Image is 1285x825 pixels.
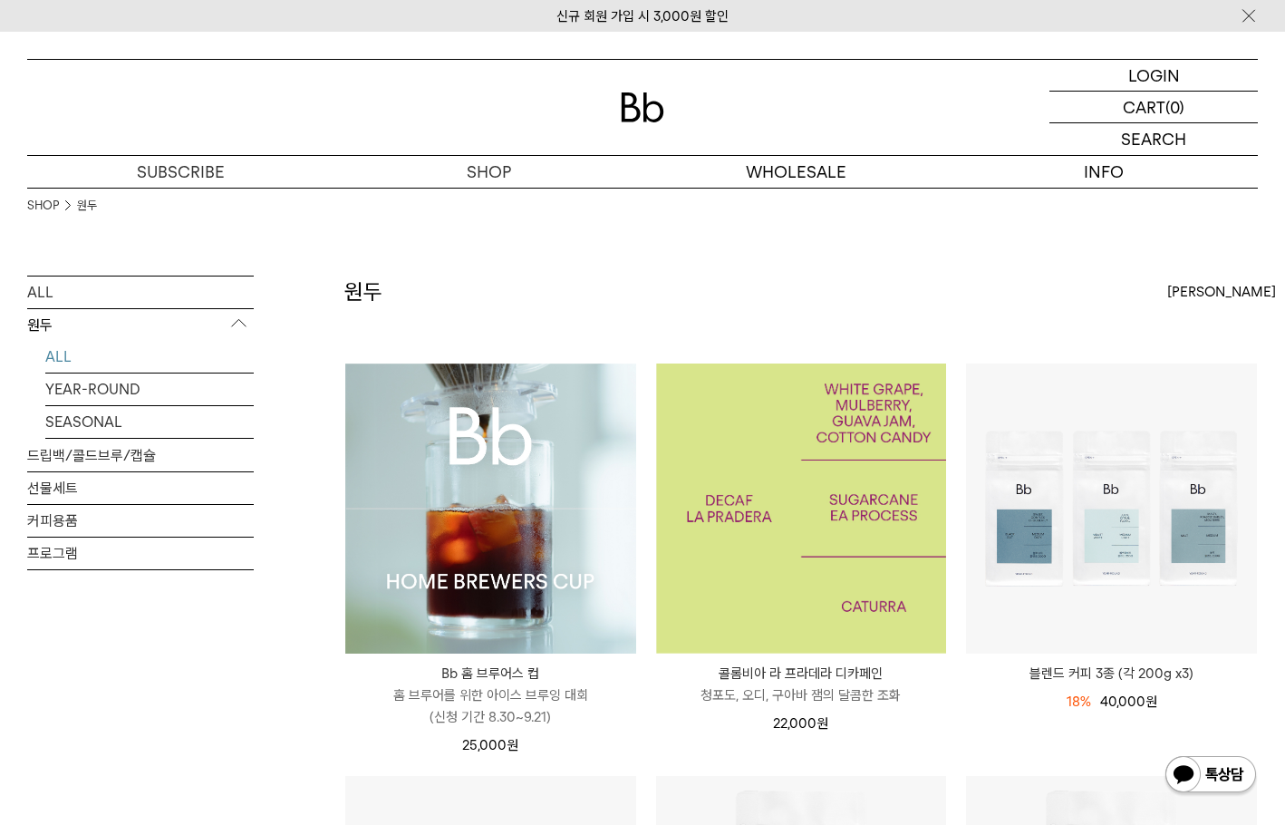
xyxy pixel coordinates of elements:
p: LOGIN [1128,60,1180,91]
p: INFO [951,156,1259,188]
a: CART (0) [1049,92,1258,123]
img: 로고 [621,92,664,122]
a: 콜롬비아 라 프라데라 디카페인 청포도, 오디, 구아바 잼의 달콤한 조화 [656,663,947,706]
span: 22,000 [773,715,828,732]
a: LOGIN [1049,60,1258,92]
img: 카카오톡 채널 1:1 채팅 버튼 [1164,754,1258,798]
span: 40,000 [1100,694,1157,710]
h2: 원두 [344,277,382,307]
a: Bb 홈 브루어스 컵 홈 브루어를 위한 아이스 브루잉 대회(신청 기간 8.30~9.21) [345,663,636,728]
a: 블렌드 커피 3종 (각 200g x3) [966,663,1257,684]
p: (0) [1165,92,1184,122]
a: 원두 [77,197,97,215]
img: 1000001187_add2_054.jpg [656,364,947,655]
img: Bb 홈 브루어스 컵 [345,364,636,655]
a: SHOP [335,156,643,188]
a: SHOP [27,197,59,215]
a: 커피용품 [27,505,254,537]
p: Bb 홈 브루어스 컵 [345,663,636,684]
div: 18% [1067,691,1091,713]
p: 홈 브루어를 위한 아이스 브루잉 대회 (신청 기간 8.30~9.21) [345,684,636,728]
span: 원 [507,737,518,753]
p: 콜롬비아 라 프라데라 디카페인 [656,663,947,684]
a: 콜롬비아 라 프라데라 디카페인 [656,364,947,655]
p: SEARCH [1121,123,1186,155]
p: WHOLESALE [642,156,951,188]
a: ALL [27,277,254,308]
a: ALL [45,341,254,373]
p: CART [1123,92,1165,122]
span: 원 [1145,694,1157,710]
a: 드립백/콜드브루/캡슐 [27,440,254,471]
a: YEAR-ROUND [45,374,254,405]
img: 블렌드 커피 3종 (각 200g x3) [966,364,1257,655]
p: 청포도, 오디, 구아바 잼의 달콤한 조화 [656,684,947,706]
span: [PERSON_NAME] [1167,281,1276,303]
p: 원두 [27,309,254,342]
a: 선물세트 [27,472,254,504]
span: 원 [816,715,828,732]
a: SUBSCRIBE [27,156,335,188]
a: 프로그램 [27,538,254,569]
a: 신규 회원 가입 시 3,000원 할인 [556,8,729,24]
a: SEASONAL [45,406,254,438]
span: 25,000 [462,737,518,753]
